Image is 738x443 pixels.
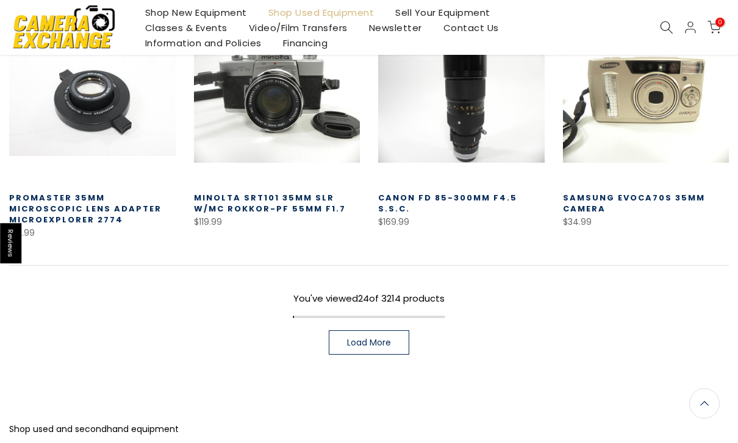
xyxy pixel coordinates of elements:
[329,330,409,355] a: Load More
[708,21,721,34] a: 0
[194,214,360,230] div: $119.99
[272,35,339,51] a: Financing
[378,192,517,214] a: Canon FD 85-300mm f4.5 S.S.C.
[238,20,358,35] a: Video/Film Transfers
[257,5,385,20] a: Shop Used Equipment
[378,214,545,230] div: $169.99
[134,35,272,51] a: Information and Policies
[563,192,705,214] a: Samsung Evoca70s 35mm Camera
[9,192,162,225] a: Promaster 35mm Microscopic Lens Adapter MicroExplorer 2774
[358,20,432,35] a: Newsletter
[385,5,501,20] a: Sell Your Equipment
[134,20,238,35] a: Classes & Events
[563,214,729,230] div: $34.99
[9,225,176,241] div: $19.99
[347,338,391,347] span: Load More
[689,388,720,419] a: Back to the top
[358,292,369,305] span: 24
[194,192,346,214] a: Minolta SRT101 35mm SLR w/MC Rokkor-PF 55mm f1.7
[293,292,445,305] span: You've viewed of 3214 products
[9,422,729,437] p: Shop used and secondhand equipment
[432,20,509,35] a: Contact Us
[715,18,725,27] span: 0
[134,5,257,20] a: Shop New Equipment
